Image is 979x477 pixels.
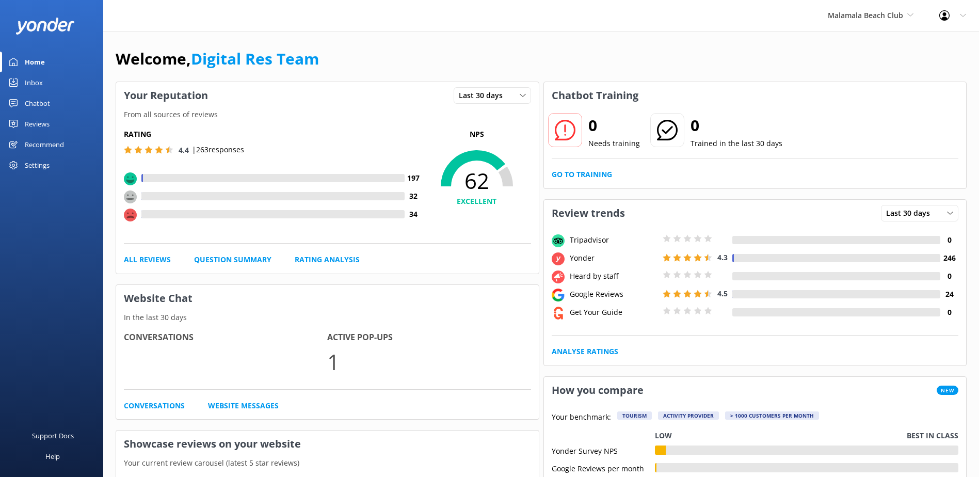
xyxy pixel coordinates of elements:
p: Your current review carousel (latest 5 star reviews) [116,457,539,469]
div: Yonder [567,252,660,264]
p: Your benchmark: [552,411,611,424]
h4: 0 [940,234,958,246]
a: All Reviews [124,254,171,265]
p: In the last 30 days [116,312,539,323]
p: 1 [327,344,531,379]
h2: 0 [588,113,640,138]
div: Reviews [25,114,50,134]
h4: 197 [405,172,423,184]
h3: Your Reputation [116,82,216,109]
h4: 246 [940,252,958,264]
div: Chatbot [25,93,50,114]
div: Recommend [25,134,64,155]
p: Trained in the last 30 days [691,138,782,149]
div: Home [25,52,45,72]
div: Tripadvisor [567,234,660,246]
a: Website Messages [208,400,279,411]
h1: Welcome, [116,46,319,71]
div: Yonder Survey NPS [552,446,655,455]
a: Rating Analysis [295,254,360,265]
div: Tourism [617,411,652,420]
h4: EXCELLENT [423,196,531,207]
a: Analyse Ratings [552,346,618,357]
div: Help [45,446,60,467]
span: 4.3 [717,252,728,262]
h4: 0 [940,271,958,282]
h3: Website Chat [116,285,539,312]
p: NPS [423,129,531,140]
h4: 32 [405,190,423,202]
h2: 0 [691,113,782,138]
h4: 0 [940,307,958,318]
img: yonder-white-logo.png [15,18,75,35]
span: 4.4 [179,145,189,155]
p: From all sources of reviews [116,109,539,120]
a: Digital Res Team [191,48,319,69]
div: Support Docs [32,425,74,446]
p: Low [655,430,672,441]
p: Needs training [588,138,640,149]
p: Best in class [907,430,958,441]
div: Google Reviews per month [552,463,655,472]
span: New [937,386,958,395]
h4: 34 [405,209,423,220]
div: Settings [25,155,50,176]
h3: Review trends [544,200,633,227]
h5: Rating [124,129,423,140]
div: Heard by staff [567,271,660,282]
div: Get Your Guide [567,307,660,318]
span: Last 30 days [459,90,509,101]
h4: Active Pop-ups [327,331,531,344]
h4: Conversations [124,331,327,344]
h3: Showcase reviews on your website [116,431,539,457]
div: Google Reviews [567,289,660,300]
h4: 24 [940,289,958,300]
div: Inbox [25,72,43,93]
span: 62 [423,168,531,194]
span: 4.5 [717,289,728,298]
div: Activity Provider [658,411,719,420]
a: Question Summary [194,254,271,265]
span: Last 30 days [886,208,936,219]
p: | 263 responses [192,144,244,155]
h3: Chatbot Training [544,82,646,109]
span: Malamala Beach Club [828,10,903,20]
a: Go to Training [552,169,612,180]
div: > 1000 customers per month [725,411,819,420]
h3: How you compare [544,377,651,404]
a: Conversations [124,400,185,411]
